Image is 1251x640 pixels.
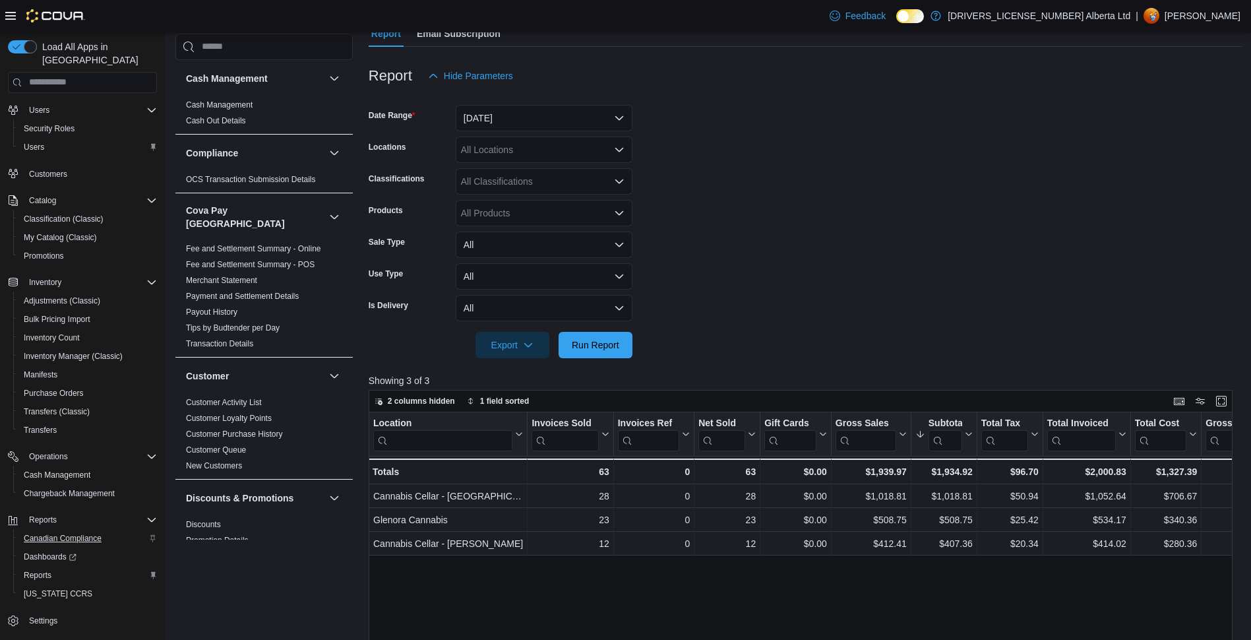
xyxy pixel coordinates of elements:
div: 23 [532,512,609,528]
div: Cova Pay [GEOGRAPHIC_DATA] [175,240,353,356]
span: Fee and Settlement Summary - POS [186,259,315,269]
span: Customers [24,166,157,182]
button: All [456,263,632,290]
a: Transaction Details [186,338,253,348]
input: Dark Mode [896,9,924,23]
button: Inventory Manager (Classic) [13,347,162,366]
button: Inventory Count [13,329,162,347]
a: Customer Loyalty Points [186,413,272,422]
div: $414.02 [1047,536,1126,552]
span: Inventory Count [18,330,157,346]
span: Manifests [24,369,57,380]
div: $534.17 [1047,512,1126,528]
span: Security Roles [18,121,157,137]
a: Customer Queue [186,445,246,454]
div: Subtotal [929,417,962,430]
span: Promotion Details [186,534,249,545]
span: Promotions [18,248,157,264]
button: Keyboard shortcuts [1171,393,1187,409]
button: Operations [3,447,162,466]
div: Gift Cards [764,417,816,430]
a: Purchase Orders [18,385,89,401]
button: Operations [24,449,73,464]
a: Tips by Budtender per Day [186,323,280,332]
p: [DRIVERS_LICENSE_NUMBER] Alberta Ltd [948,8,1130,24]
div: Discounts & Promotions [175,516,353,569]
div: Total Tax [981,417,1028,451]
span: Adjustments (Classic) [24,296,100,306]
a: Inventory Count [18,330,85,346]
button: Inventory [24,274,67,290]
div: $1,018.81 [836,488,907,504]
button: [DATE] [456,105,632,131]
div: Customer [175,394,353,478]
a: Fee and Settlement Summary - Online [186,243,321,253]
a: Manifests [18,367,63,383]
div: $0.00 [764,464,827,480]
a: Dashboards [18,549,82,565]
div: 28 [698,488,756,504]
span: Settings [24,612,157,629]
span: Inventory Manager (Classic) [24,351,123,362]
span: Customers [29,169,67,179]
div: Gift Card Sales [764,417,816,451]
div: Cannabis Cellar - [GEOGRAPHIC_DATA] [373,488,523,504]
button: Promotions [13,247,162,265]
span: Email Subscription [417,20,501,47]
span: Cash Management [186,99,253,110]
div: Invoices Sold [532,417,598,430]
div: Glenora Cannabis [373,512,523,528]
span: Transfers [24,425,57,435]
span: Run Report [572,338,619,352]
a: Payout History [186,307,237,316]
h3: Discounts & Promotions [186,491,293,504]
a: Users [18,139,49,155]
a: Fee and Settlement Summary - POS [186,259,315,269]
span: Tips by Budtender per Day [186,322,280,333]
button: Total Invoiced [1047,417,1126,451]
div: $706.67 [1135,488,1197,504]
span: Dashboards [24,552,76,562]
button: All [456,232,632,258]
label: Is Delivery [369,300,408,311]
button: Cova Pay [GEOGRAPHIC_DATA] [326,208,342,224]
div: Compliance [175,171,353,192]
span: Customer Loyalty Points [186,412,272,423]
a: Security Roles [18,121,80,137]
span: Canadian Compliance [18,530,157,546]
button: Cova Pay [GEOGRAPHIC_DATA] [186,203,324,230]
span: Purchase Orders [18,385,157,401]
a: Dashboards [13,548,162,566]
div: $96.70 [981,464,1039,480]
div: $25.42 [981,512,1039,528]
button: Hide Parameters [423,63,518,89]
span: Reports [18,567,157,583]
div: $0.00 [764,488,827,504]
button: Reports [13,566,162,585]
a: Cash Management [186,100,253,109]
span: Catalog [29,195,56,206]
a: Customer Purchase History [186,429,283,438]
label: Date Range [369,110,415,121]
div: Gross Sales [836,417,896,451]
div: Invoices Sold [532,417,598,451]
button: Users [3,101,162,119]
div: Subtotal [929,417,962,451]
div: $1,327.39 [1135,464,1197,480]
div: $1,052.64 [1047,488,1126,504]
span: Customer Purchase History [186,428,283,439]
span: Transfers [18,422,157,438]
a: Settings [24,613,63,629]
button: Reports [24,512,62,528]
div: 12 [532,536,609,552]
span: Washington CCRS [18,586,157,602]
a: Transfers [18,422,62,438]
a: Cash Out Details [186,115,246,125]
button: Customers [3,164,162,183]
span: New Customers [186,460,242,470]
button: Transfers [13,421,162,439]
a: Feedback [824,3,891,29]
a: Transfers (Classic) [18,404,95,420]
